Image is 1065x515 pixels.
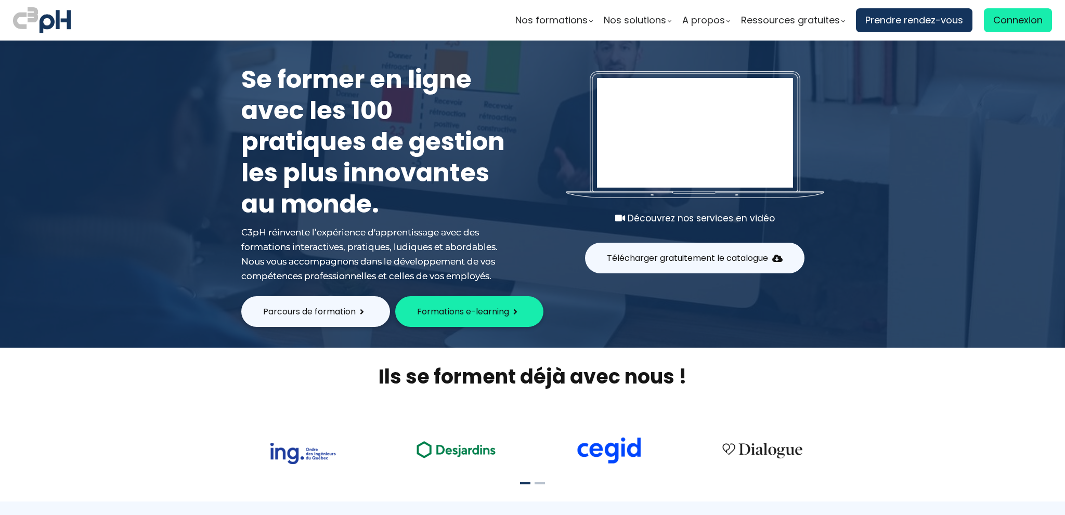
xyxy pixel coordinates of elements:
span: Connexion [993,12,1043,28]
h2: Ils se forment déjà avec nous ! [228,363,837,390]
img: ea49a208ccc4d6e7deb170dc1c457f3b.png [409,435,503,464]
button: Parcours de formation [241,296,390,327]
img: cdf238afa6e766054af0b3fe9d0794df.png [576,437,642,464]
img: 73f878ca33ad2a469052bbe3fa4fd140.png [269,443,336,464]
span: Nos solutions [604,12,666,28]
span: Formations e-learning [417,305,509,318]
span: Parcours de formation [263,305,356,318]
span: Ressources gratuites [741,12,840,28]
a: Connexion [984,8,1052,32]
span: Nos formations [515,12,588,28]
span: Prendre rendez-vous [865,12,963,28]
h1: Se former en ligne avec les 100 pratiques de gestion les plus innovantes au monde. [241,64,512,220]
img: logo C3PH [13,5,71,35]
a: Prendre rendez-vous [856,8,972,32]
button: Télécharger gratuitement le catalogue [585,243,804,273]
span: A propos [682,12,725,28]
button: Formations e-learning [395,296,543,327]
div: Découvrez nos services en vidéo [566,211,824,226]
span: Télécharger gratuitement le catalogue [607,252,768,265]
img: 4cbfeea6ce3138713587aabb8dcf64fe.png [716,436,809,464]
div: C3pH réinvente l’expérience d'apprentissage avec des formations interactives, pratiques, ludiques... [241,225,512,283]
